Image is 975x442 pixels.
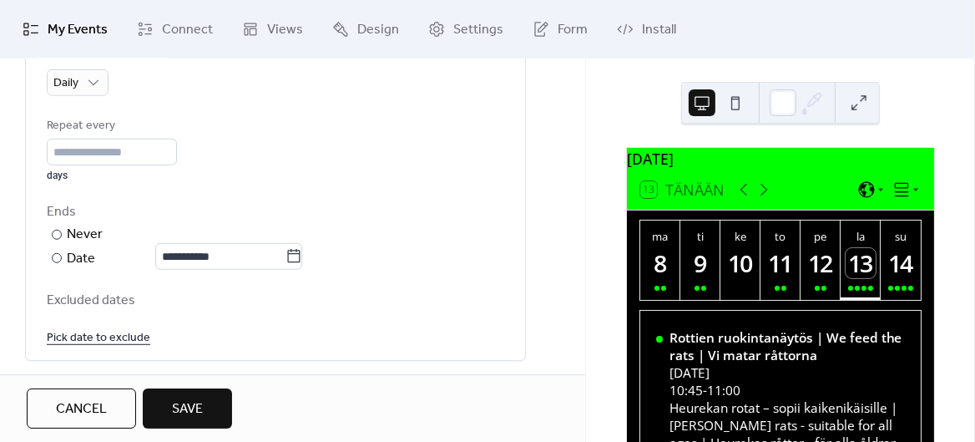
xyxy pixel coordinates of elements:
[172,399,203,419] span: Save
[47,202,501,222] div: Ends
[806,248,836,278] div: 12
[627,148,934,170] div: [DATE]
[48,20,108,40] span: My Events
[645,229,675,244] div: ma
[47,116,174,136] div: Repeat every
[886,248,916,278] div: 14
[669,364,906,382] div: [DATE]
[230,7,316,52] a: Views
[725,229,755,244] div: ke
[558,20,588,40] span: Form
[56,399,107,419] span: Cancel
[67,225,104,245] div: Never
[453,20,503,40] span: Settings
[846,229,876,244] div: la
[267,20,303,40] span: Views
[760,221,801,300] button: to11
[520,7,600,52] a: Form
[47,291,504,311] span: Excluded dates
[669,382,703,399] span: 10:45
[645,248,675,278] div: 8
[47,328,150,348] span: Pick date to exclude
[841,221,881,300] button: la13
[685,229,715,244] div: ti
[67,248,302,270] div: Date
[416,7,516,52] a: Settings
[642,20,676,40] span: Install
[124,7,225,52] a: Connect
[765,229,796,244] div: to
[703,382,707,399] span: -
[10,7,120,52] a: My Events
[881,221,921,300] button: su14
[53,72,78,94] span: Daily
[886,229,916,244] div: su
[604,7,689,52] a: Install
[27,389,136,429] button: Cancel
[162,20,213,40] span: Connect
[143,389,232,429] button: Save
[720,221,760,300] button: ke10
[707,382,740,399] span: 11:00
[320,7,412,52] a: Design
[357,20,399,40] span: Design
[806,229,836,244] div: pe
[801,221,841,300] button: pe12
[47,169,177,182] div: days
[725,248,755,278] div: 10
[47,39,148,59] span: Recurring event
[680,221,720,300] button: ti9
[846,248,876,278] div: 13
[640,221,680,300] button: ma8
[669,329,906,364] div: Rottien ruokintanäytös | We feed the rats | Vi matar råttorna
[765,248,796,278] div: 11
[685,248,715,278] div: 9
